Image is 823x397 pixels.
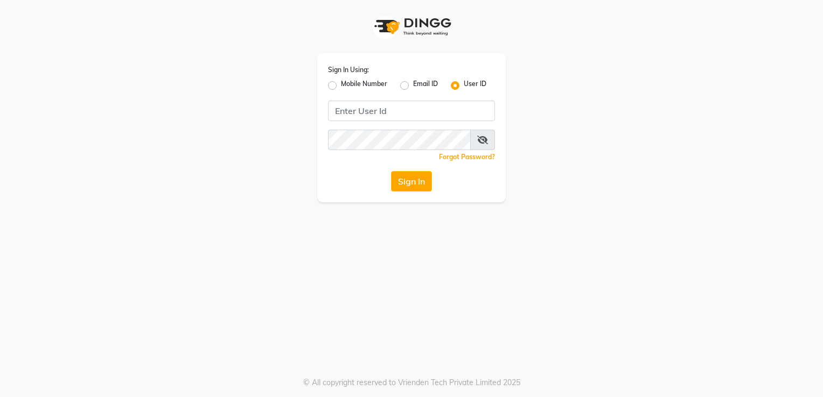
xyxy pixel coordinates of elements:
[413,79,438,92] label: Email ID
[368,11,455,42] img: logo1.svg
[464,79,486,92] label: User ID
[328,101,495,121] input: Username
[328,130,471,150] input: Username
[391,171,432,192] button: Sign In
[328,65,369,75] label: Sign In Using:
[341,79,387,92] label: Mobile Number
[439,153,495,161] a: Forgot Password?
